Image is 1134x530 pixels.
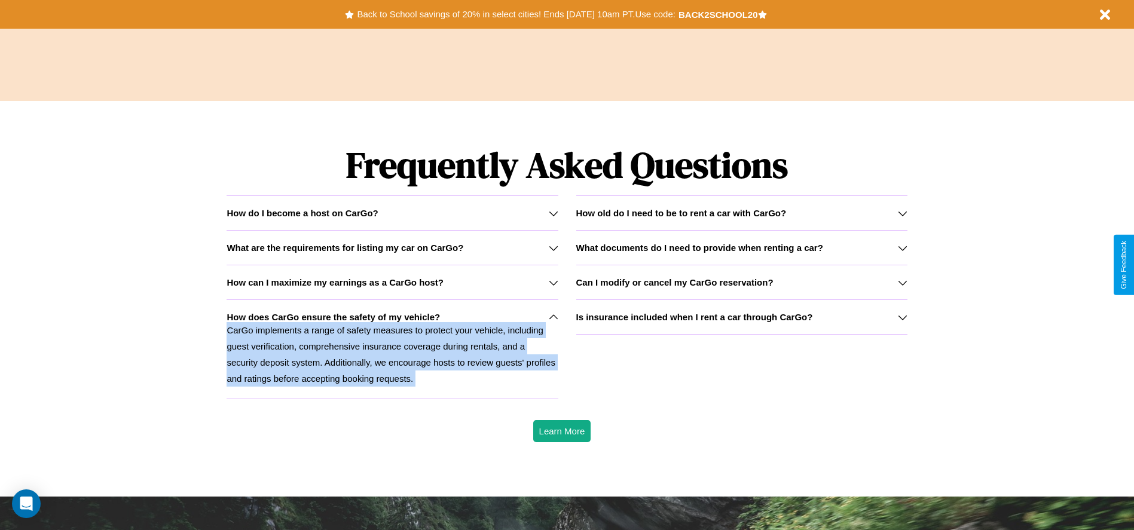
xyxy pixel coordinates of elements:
[227,243,463,253] h3: What are the requirements for listing my car on CarGo?
[576,208,787,218] h3: How old do I need to be to rent a car with CarGo?
[533,420,591,442] button: Learn More
[576,312,813,322] h3: Is insurance included when I rent a car through CarGo?
[1120,241,1128,289] div: Give Feedback
[227,277,444,287] h3: How can I maximize my earnings as a CarGo host?
[354,6,678,23] button: Back to School savings of 20% in select cities! Ends [DATE] 10am PT.Use code:
[227,312,440,322] h3: How does CarGo ensure the safety of my vehicle?
[12,489,41,518] div: Open Intercom Messenger
[227,322,558,387] p: CarGo implements a range of safety measures to protect your vehicle, including guest verification...
[227,208,378,218] h3: How do I become a host on CarGo?
[678,10,758,20] b: BACK2SCHOOL20
[576,243,823,253] h3: What documents do I need to provide when renting a car?
[576,277,774,287] h3: Can I modify or cancel my CarGo reservation?
[227,134,907,195] h1: Frequently Asked Questions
